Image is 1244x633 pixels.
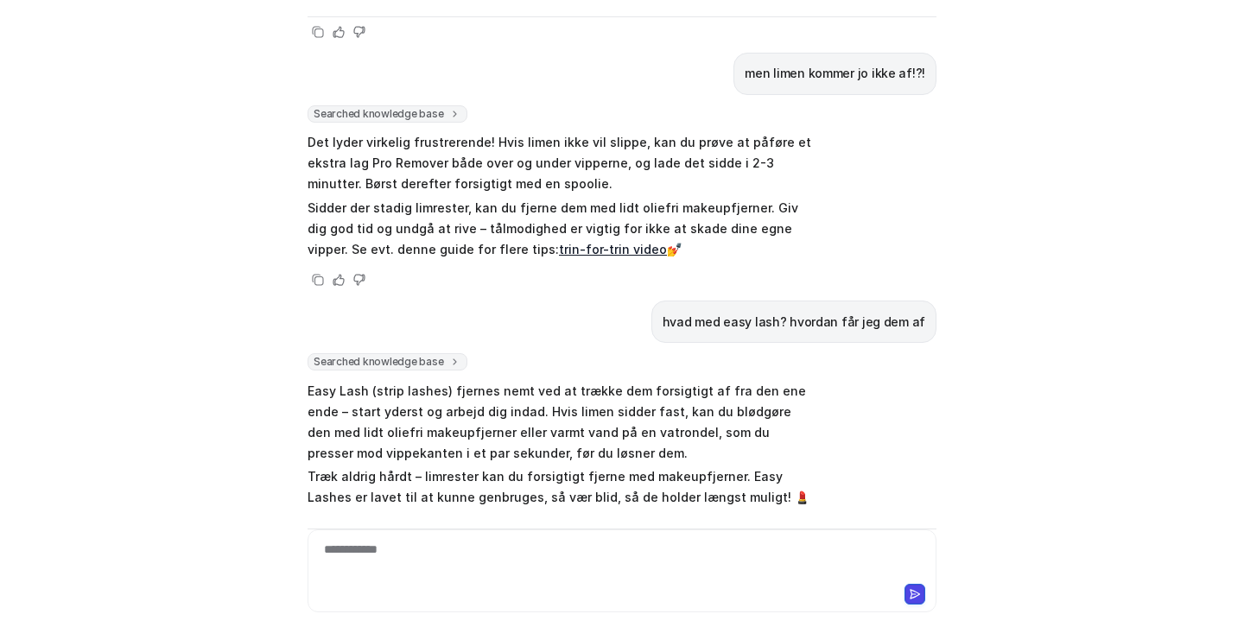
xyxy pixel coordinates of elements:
p: Træk aldrig hårdt – limrester kan du forsigtigt fjerne med makeupfjerner. Easy Lashes er lavet ti... [308,466,813,508]
p: Sidder der stadig limrester, kan du fjerne dem med lidt oliefri makeupfjerner. Giv dig god tid og... [308,198,813,260]
p: Easy Lash (strip lashes) fjernes nemt ved at trække dem forsigtigt af fra den ene ende – start yd... [308,381,813,464]
span: Searched knowledge base [308,353,467,370]
p: men limen kommer jo ikke af!?! [745,63,925,84]
p: hvad med easy lash? hvordan får jeg dem af [663,312,925,332]
a: trin-for-trin video [559,242,667,256]
span: Searched knowledge base [308,105,467,123]
p: Det lyder virkelig frustrerende! Hvis limen ikke vil slippe, kan du prøve at påføre et ekstra lag... [308,132,813,194]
